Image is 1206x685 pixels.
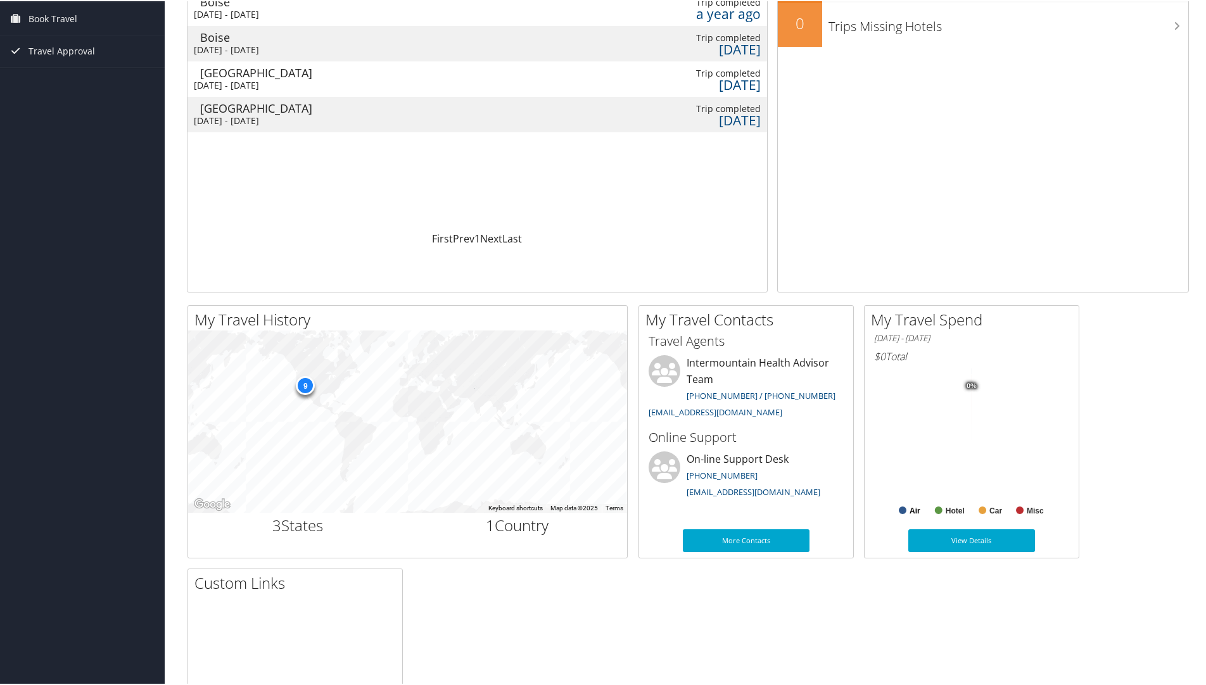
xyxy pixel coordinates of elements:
div: [DATE] - [DATE] [194,114,329,125]
div: 9 [296,375,315,394]
span: 3 [272,513,281,534]
h2: My Travel Contacts [645,308,853,329]
h2: Country [417,513,618,535]
a: Next [480,230,502,244]
span: $0 [874,348,885,362]
h3: Travel Agents [649,331,844,349]
text: Hotel [946,505,965,514]
text: Misc [1027,505,1044,514]
h2: My Travel Spend [871,308,1079,329]
div: [DATE] - [DATE] [194,8,329,19]
text: Air [910,505,920,514]
div: [GEOGRAPHIC_DATA] [200,101,335,113]
a: [EMAIL_ADDRESS][DOMAIN_NAME] [687,485,820,496]
a: View Details [908,528,1035,551]
h6: [DATE] - [DATE] [874,331,1069,343]
div: Trip completed [629,31,760,42]
a: Last [502,230,522,244]
text: Car [989,505,1002,514]
a: 0Trips Missing Hotels [778,1,1188,46]
span: Map data ©2025 [550,503,598,510]
a: Terms (opens in new tab) [606,503,623,510]
a: [EMAIL_ADDRESS][DOMAIN_NAME] [649,405,782,417]
div: [GEOGRAPHIC_DATA] [200,66,335,77]
h2: Custom Links [194,571,402,593]
a: 1 [474,230,480,244]
a: More Contacts [683,528,809,551]
li: Intermountain Health Advisor Team [642,354,850,422]
div: [DATE] [629,78,760,89]
button: Keyboard shortcuts [488,503,543,512]
span: Book Travel [29,2,77,34]
h6: Total [874,348,1069,362]
a: Prev [453,230,474,244]
div: Boise [200,30,335,42]
div: [DATE] - [DATE] [194,43,329,54]
h3: Trips Missing Hotels [828,10,1188,34]
div: a year ago [629,7,760,18]
img: Google [191,495,233,512]
div: [DATE] [629,113,760,125]
h3: Online Support [649,427,844,445]
a: Open this area in Google Maps (opens a new window) [191,495,233,512]
h2: 0 [778,11,822,33]
tspan: 0% [967,381,977,389]
a: [PHONE_NUMBER] [687,468,758,480]
div: [DATE] [629,42,760,54]
a: [PHONE_NUMBER] / [PHONE_NUMBER] [687,389,835,400]
h2: States [198,513,398,535]
span: Travel Approval [29,34,95,66]
div: [DATE] - [DATE] [194,79,329,90]
div: Trip completed [629,102,760,113]
h2: My Travel History [194,308,627,329]
li: On-line Support Desk [642,450,850,502]
span: 1 [486,513,495,534]
div: Trip completed [629,66,760,78]
a: First [432,230,453,244]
